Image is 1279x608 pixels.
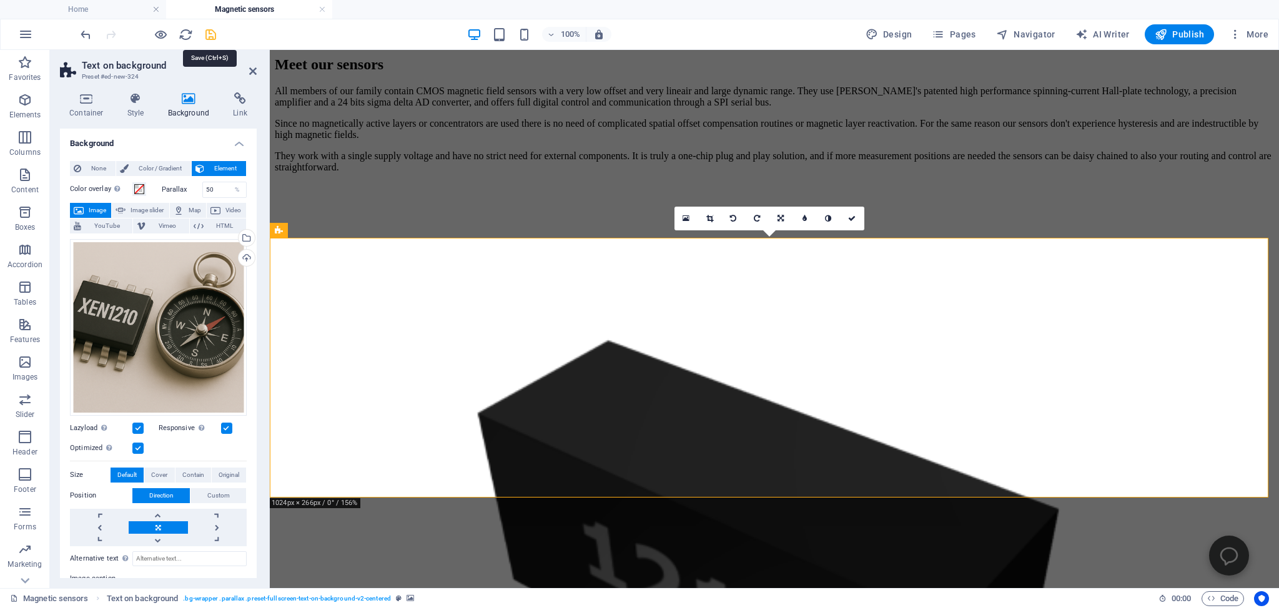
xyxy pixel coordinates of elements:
[1254,591,1269,606] button: Usercentrics
[396,595,402,602] i: This element is a customizable preset
[132,551,247,566] input: Alternative text...
[542,27,586,42] button: 100%
[70,161,116,176] button: None
[1075,28,1130,41] span: AI Writer
[70,218,132,233] button: YouTube
[60,129,257,151] h4: Background
[866,28,912,41] span: Design
[746,207,769,230] a: Rotate right 90°
[70,468,111,483] label: Size
[178,27,193,42] button: reload
[144,468,174,483] button: Cover
[927,24,980,44] button: Pages
[70,203,111,218] button: Image
[70,421,132,436] label: Lazyload
[10,335,40,345] p: Features
[70,551,132,566] label: Alternative text
[1172,591,1191,606] span: 00 00
[159,421,221,436] label: Responsive
[593,29,605,40] i: On resize automatically adjust zoom level to fit chosen device.
[70,488,132,503] label: Position
[16,409,35,419] p: Slider
[207,488,230,503] span: Custom
[15,222,36,232] p: Boxes
[192,161,246,176] button: Element
[1070,24,1135,44] button: AI Writer
[70,571,247,586] label: Image caption
[224,92,257,119] h4: Link
[12,447,37,457] p: Header
[1202,591,1244,606] button: Code
[190,488,246,503] button: Custom
[107,591,179,606] span: Click to select. Double-click to edit
[153,27,168,42] button: Click here to leave preview mode and continue editing
[82,71,232,82] h3: Preset #ed-new-324
[14,484,36,494] p: Footer
[107,591,414,606] nav: breadcrumb
[1158,591,1192,606] h6: Session time
[11,185,39,195] p: Content
[698,207,722,230] a: Crop mode
[561,27,581,42] h6: 100%
[87,203,107,218] span: Image
[817,207,841,230] a: Greyscale
[9,147,41,157] p: Columns
[991,24,1060,44] button: Navigator
[129,203,165,218] span: Image slider
[179,27,193,42] i: Reload page
[10,591,89,606] a: Click to cancel selection. Double-click to open Pages
[116,161,191,176] button: Color / Gradient
[407,595,414,602] i: This element contains a background
[229,182,246,197] div: %
[224,203,242,218] span: Video
[1224,24,1273,44] button: More
[133,218,189,233] button: Vimeo
[14,297,36,307] p: Tables
[149,488,174,503] span: Direction
[187,203,202,218] span: Map
[793,207,817,230] a: Blur
[203,27,218,42] button: save
[212,468,246,483] button: Original
[70,441,132,456] label: Optimized
[841,207,864,230] a: Confirm ( Ctrl ⏎ )
[1155,28,1204,41] span: Publish
[14,522,36,532] p: Forms
[175,468,211,483] button: Contain
[12,372,38,382] p: Images
[9,72,41,82] p: Favorites
[9,110,41,120] p: Elements
[7,260,42,270] p: Accordion
[159,92,224,119] h4: Background
[149,218,185,233] span: Vimeo
[207,218,242,233] span: HTML
[82,60,257,71] h2: Text on background
[151,468,167,483] span: Cover
[117,468,137,483] span: Default
[60,92,118,119] h4: Container
[111,468,144,483] button: Default
[182,468,204,483] span: Contain
[769,207,793,230] a: Change orientation
[78,27,93,42] button: undo
[1145,24,1214,44] button: Publish
[79,27,93,42] i: Undo: Change image (Ctrl+Z)
[70,239,247,416] div: d10b4dfc-852a-4506-bbfe-11eb99b1eba4-KrU8Vsf0JLc7jC0j0UGpCw.png
[674,207,698,230] a: Select files from the file manager, stock photos, or upload file(s)
[166,2,332,16] h4: Magnetic sensors
[932,28,975,41] span: Pages
[85,161,112,176] span: None
[7,559,42,569] p: Marketing
[162,186,202,193] label: Parallax
[118,92,159,119] h4: Style
[207,203,246,218] button: Video
[722,207,746,230] a: Rotate left 90°
[190,218,246,233] button: HTML
[85,218,129,233] span: YouTube
[70,182,132,197] label: Color overlay
[219,468,239,483] span: Original
[132,488,190,503] button: Direction
[112,203,169,218] button: Image slider
[996,28,1055,41] span: Navigator
[1229,28,1268,41] span: More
